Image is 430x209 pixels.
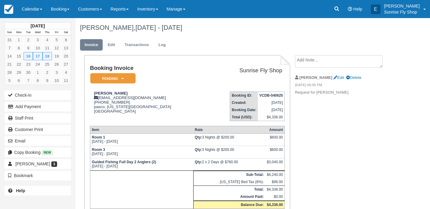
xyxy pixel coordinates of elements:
th: Balance Due: [193,201,265,209]
a: 5 [52,36,61,44]
span: Help [353,7,362,11]
a: 26 [52,60,61,68]
span: New [42,150,53,155]
a: 6 [61,36,71,44]
h1: Booking Invoice [90,65,206,71]
a: 3 [33,36,42,44]
a: [PERSON_NAME] 3 [5,159,71,169]
th: Total: [193,186,265,193]
td: 3 Nights @ $200.00 [193,146,265,158]
a: 22 [14,60,24,68]
strong: VCDB-040625 [259,93,283,98]
strong: [PERSON_NAME] [300,75,332,80]
button: Check-in [5,90,71,100]
a: 20 [61,52,71,60]
a: 18 [43,52,52,60]
i: Help [348,7,352,11]
th: Sun [5,29,14,36]
a: Help [5,186,71,195]
td: 3 Nights @ $200.00 [193,134,265,146]
a: 11 [43,44,52,52]
a: 24 [33,60,42,68]
strong: Qty [195,135,202,139]
div: E [371,5,380,14]
a: 10 [33,44,42,52]
a: 13 [61,44,71,52]
a: 14 [5,52,14,60]
th: Booking ID: [230,92,258,99]
em: [DATE] 06:05 PM [295,83,393,89]
strong: Qty [195,148,202,152]
strong: Qty [195,160,202,164]
span: [DATE] - [DATE] [135,24,182,31]
div: [EMAIL_ADDRESS][DOMAIN_NAME] [PHONE_NUMBER] pasco, [US_STATE][GEOGRAPHIC_DATA] [GEOGRAPHIC_DATA] [90,91,206,121]
a: 9 [24,44,33,52]
a: 23 [24,60,33,68]
td: [DATE] - [DATE] [90,134,193,146]
th: Sub-Total: [193,171,265,179]
a: 3 [52,68,61,76]
strong: [PERSON_NAME] [94,91,128,95]
a: 11 [61,76,71,85]
a: Log [154,39,170,51]
th: Fri [52,29,61,36]
a: Edit [333,75,344,80]
th: Total (USD): [230,114,258,121]
td: [DATE] - [DATE] [90,158,193,171]
a: Transactions [120,39,153,51]
a: 4 [43,36,52,44]
img: checkfront-main-nav-mini-logo.png [4,5,13,14]
p: [PERSON_NAME] [384,3,420,9]
th: Thu [43,29,52,36]
td: $96.00 [265,178,284,186]
button: Bookmark [5,171,71,180]
td: $4,240.00 [265,171,284,179]
a: 25 [43,60,52,68]
strong: Room 1 [92,135,105,139]
td: 2 x 2 Days @ $760.00 [193,158,265,171]
a: 9 [43,76,52,85]
a: Invoice [80,39,103,51]
th: Booking Date: [230,106,258,114]
th: Wed [33,29,42,36]
a: 1 [14,36,24,44]
th: Amount Paid: [193,193,265,201]
a: 7 [24,76,33,85]
strong: $4,336.00 [267,203,283,207]
a: 10 [52,76,61,85]
td: [DATE] [258,106,285,114]
a: 8 [33,76,42,85]
div: $600.00 [267,148,283,157]
a: 27 [61,60,71,68]
th: Mon [14,29,24,36]
th: Amount [265,126,284,134]
a: Pending [90,73,133,84]
td: $4,336.00 [258,114,285,121]
a: 8 [14,44,24,52]
td: $4,336.00 [265,186,284,193]
a: 17 [33,52,42,60]
a: 15 [14,52,24,60]
a: 16 [24,52,33,60]
a: 28 [5,68,14,76]
span: [PERSON_NAME] [15,161,50,166]
td: [DATE] [258,99,285,106]
p: Sunrise Fly Shop [384,9,420,15]
a: 6 [14,76,24,85]
button: Copy Booking New [5,148,71,157]
a: 31 [5,36,14,44]
td: [DATE] - [DATE] [90,146,193,158]
button: Email [5,136,71,146]
a: Staff Print [5,113,71,123]
button: Add Payment [5,102,71,111]
td: $0.00 [265,193,284,201]
div: $600.00 [267,135,283,144]
a: 12 [52,44,61,52]
a: 7 [5,44,14,52]
th: Created: [230,99,258,106]
th: Item [90,126,193,134]
a: 1 [33,68,42,76]
a: 2 [24,36,33,44]
td: [US_STATE] Bed Tax (8%): [193,178,265,186]
a: 21 [5,60,14,68]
